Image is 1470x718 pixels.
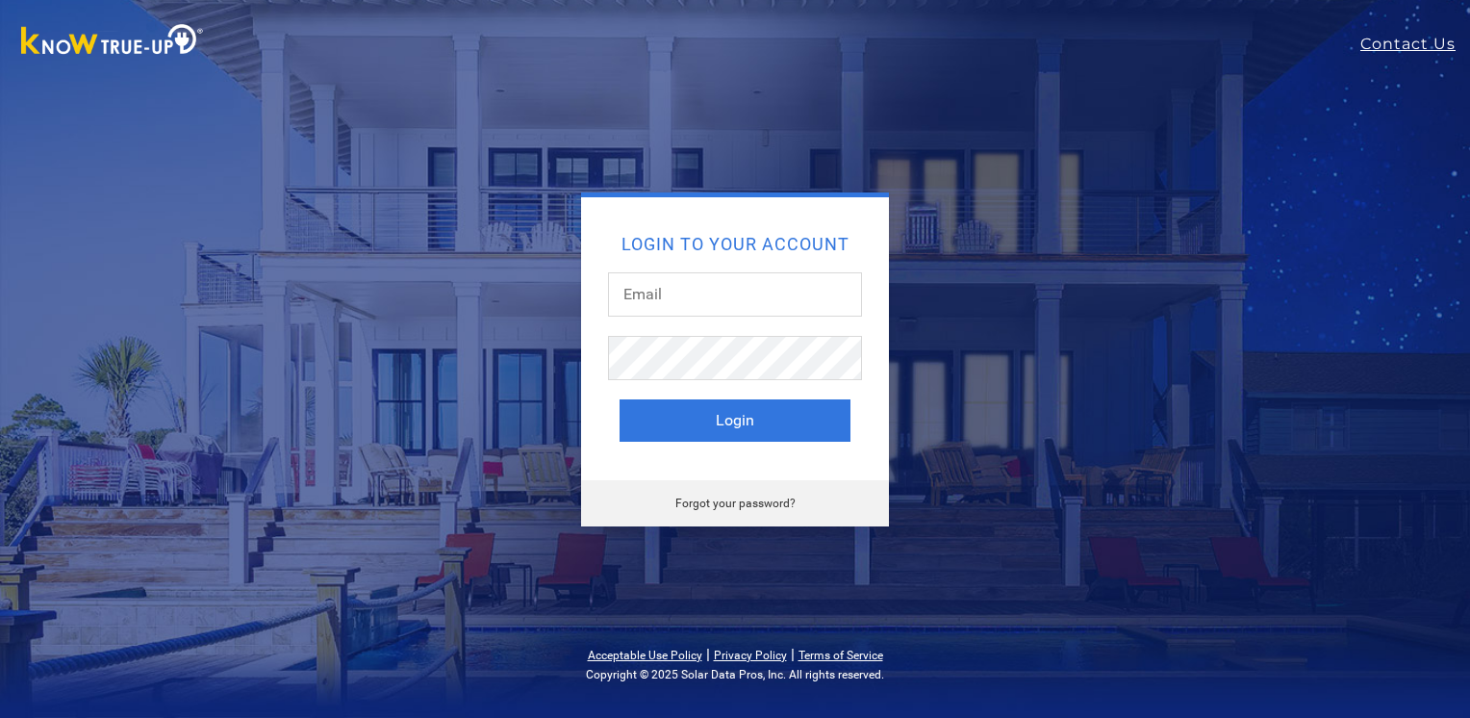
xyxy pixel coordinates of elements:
a: Contact Us [1360,33,1470,56]
img: Know True-Up [12,20,214,64]
input: Email [608,272,862,317]
button: Login [620,399,850,442]
a: Acceptable Use Policy [588,649,702,662]
a: Terms of Service [798,649,883,662]
h2: Login to your account [620,236,850,253]
span: | [791,645,795,663]
a: Privacy Policy [714,649,787,662]
a: Forgot your password? [675,497,796,510]
span: | [706,645,710,663]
